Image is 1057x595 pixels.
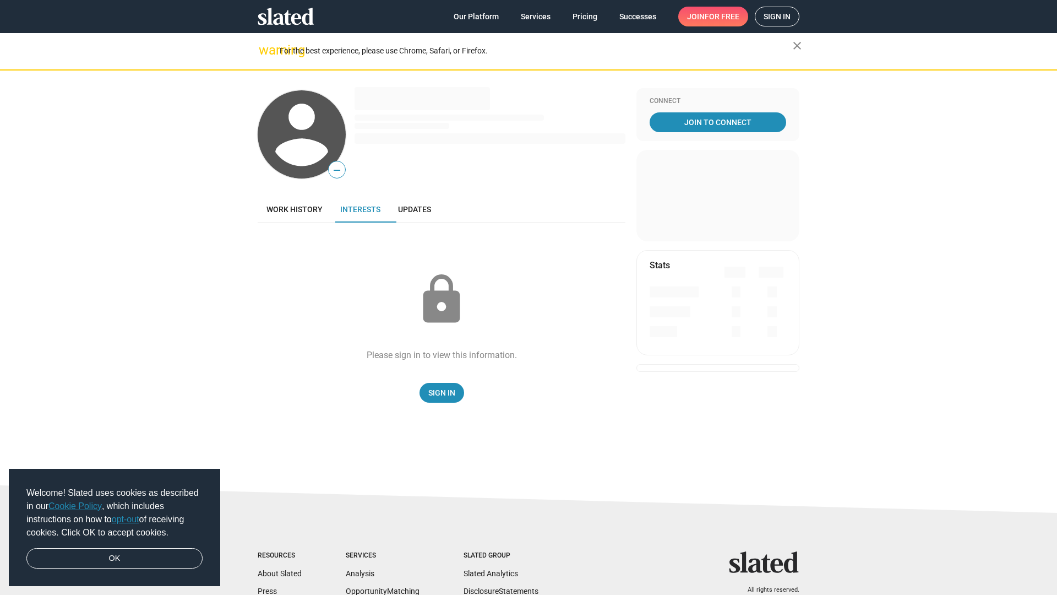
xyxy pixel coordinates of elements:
span: Pricing [573,7,597,26]
a: Slated Analytics [464,569,518,578]
a: dismiss cookie message [26,548,203,569]
div: For the best experience, please use Chrome, Safari, or Firefox. [280,44,793,58]
a: Analysis [346,569,374,578]
span: Services [521,7,551,26]
div: Resources [258,551,302,560]
a: Pricing [564,7,606,26]
a: Services [512,7,559,26]
div: cookieconsent [9,469,220,587]
span: for free [705,7,739,26]
div: Please sign in to view this information. [367,349,517,361]
span: Updates [398,205,431,214]
a: Successes [611,7,665,26]
span: Work history [266,205,323,214]
span: Welcome! Slated uses cookies as described in our , which includes instructions on how to of recei... [26,486,203,539]
div: Slated Group [464,551,538,560]
span: Successes [619,7,656,26]
div: Services [346,551,419,560]
span: — [329,163,345,177]
mat-card-title: Stats [650,259,670,271]
mat-icon: lock [414,272,469,327]
a: Join To Connect [650,112,786,132]
a: Sign In [419,383,464,403]
span: Interests [340,205,380,214]
a: Interests [331,196,389,223]
mat-icon: warning [259,44,272,57]
span: Join [687,7,739,26]
span: Our Platform [454,7,499,26]
a: Cookie Policy [48,501,102,511]
a: Work history [258,196,331,223]
span: Sign In [428,383,455,403]
a: Joinfor free [678,7,748,26]
span: Join To Connect [652,112,784,132]
span: Sign in [764,7,791,26]
a: Sign in [755,7,799,26]
a: About Slated [258,569,302,578]
a: opt-out [112,515,139,524]
a: Updates [389,196,440,223]
div: Connect [650,97,786,106]
a: Our Platform [445,7,508,26]
mat-icon: close [791,39,804,52]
